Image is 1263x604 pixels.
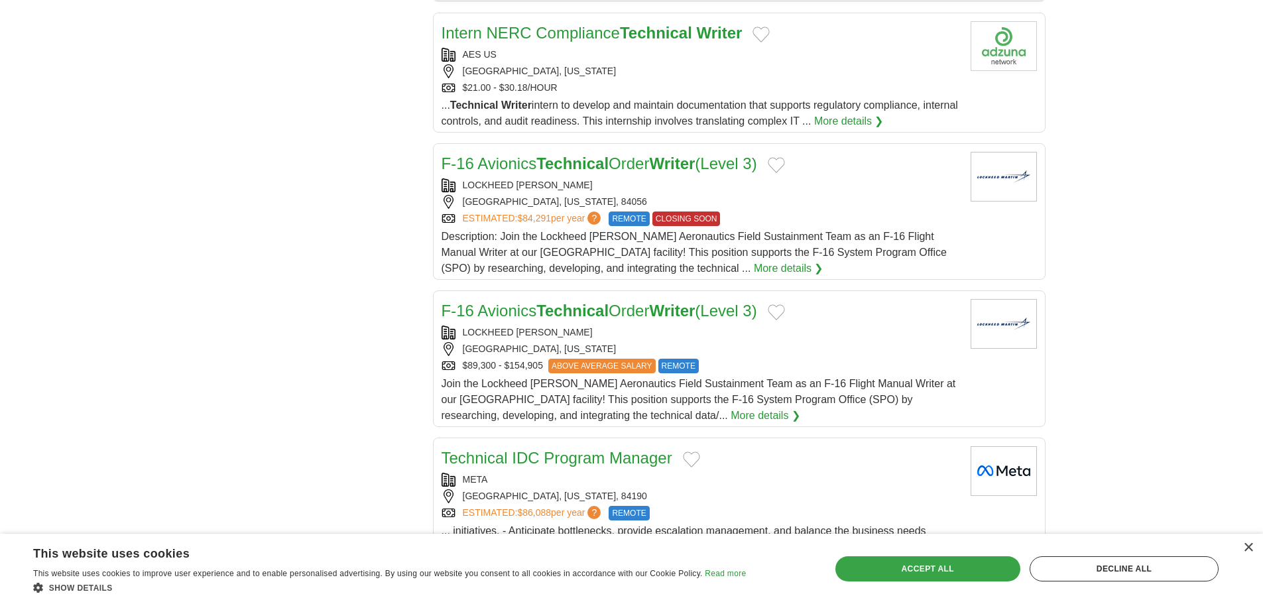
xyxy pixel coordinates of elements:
span: ? [587,506,601,519]
div: [GEOGRAPHIC_DATA], [US_STATE] [442,64,960,78]
span: CLOSING SOON [652,211,721,226]
span: ... initiatives. - Anticipate bottlenecks, provide escalation management, and balance the busines... [442,525,926,552]
div: [GEOGRAPHIC_DATA], [US_STATE] [442,342,960,356]
div: Accept all [835,556,1020,581]
strong: Writer [697,24,743,42]
span: Join the Lockheed [PERSON_NAME] Aeronautics Field Sustainment Team as an F-16 Flight Manual Write... [442,378,956,421]
div: [GEOGRAPHIC_DATA], [US_STATE], 84190 [442,489,960,503]
a: ESTIMATED:$84,291per year? [463,211,604,226]
a: F-16 AvionicsTechnicalOrderWriter(Level 3) [442,154,757,172]
a: More details ❯ [754,261,823,276]
span: This website uses cookies to improve user experience and to enable personalised advertising. By u... [33,569,703,578]
a: F-16 AvionicsTechnicalOrderWriter(Level 3) [442,302,757,320]
a: META [463,474,488,485]
span: $86,088 [517,507,551,518]
button: Add to favorite jobs [683,452,700,467]
a: Technical IDC Program Manager [442,449,672,467]
div: Show details [33,581,746,594]
span: ABOVE AVERAGE SALARY [548,359,656,373]
img: Meta logo [971,446,1037,496]
div: [GEOGRAPHIC_DATA], [US_STATE], 84056 [442,195,960,209]
strong: Technical [450,99,499,111]
a: LOCKHEED [PERSON_NAME] [463,180,593,190]
div: AES US [442,48,960,62]
button: Add to favorite jobs [752,27,770,42]
strong: Technical [536,302,609,320]
span: Description: Join the Lockheed [PERSON_NAME] Aeronautics Field Sustainment Team as an F-16 Flight... [442,231,947,274]
button: Add to favorite jobs [768,157,785,173]
div: Decline all [1030,556,1219,581]
a: More details ❯ [814,113,884,129]
span: ? [587,211,601,225]
a: Intern NERC ComplianceTechnical Writer [442,24,743,42]
strong: Writer [649,302,695,320]
strong: Technical [620,24,692,42]
div: This website uses cookies [33,542,713,562]
span: ... intern to develop and maintain documentation that supports regulatory compliance, internal co... [442,99,958,127]
img: Lockheed Martin logo [971,299,1037,349]
strong: Writer [649,154,695,172]
div: Close [1243,543,1253,553]
span: $84,291 [517,213,551,223]
span: REMOTE [609,506,649,520]
img: Company logo [971,21,1037,71]
div: $21.00 - $30.18/HOUR [442,81,960,95]
img: Lockheed Martin logo [971,152,1037,202]
span: REMOTE [658,359,699,373]
a: Read more, opens a new window [705,569,746,578]
div: $89,300 - $154,905 [442,359,960,373]
span: REMOTE [609,211,649,226]
a: ESTIMATED:$86,088per year? [463,506,604,520]
strong: Writer [501,99,532,111]
strong: Technical [536,154,609,172]
span: Show details [49,583,113,593]
a: LOCKHEED [PERSON_NAME] [463,327,593,337]
button: Add to favorite jobs [768,304,785,320]
a: More details ❯ [731,408,800,424]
